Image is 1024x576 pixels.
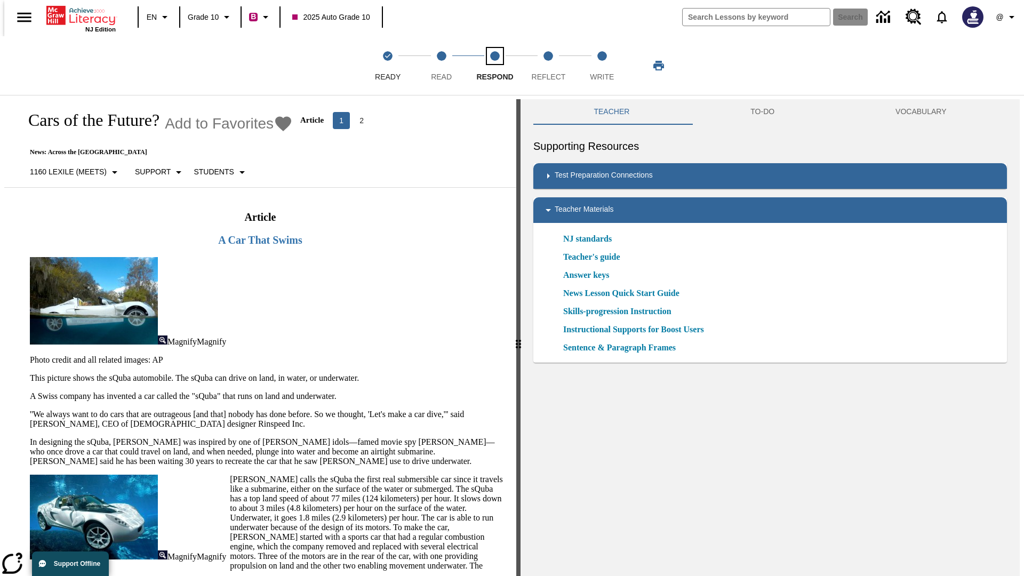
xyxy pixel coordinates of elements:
[533,138,1007,155] h6: Supporting Resources
[189,163,252,182] button: Select Student
[563,233,618,245] a: NJ standards
[17,110,159,130] h1: Cars of the Future?
[571,36,633,95] button: Write step 5 of 5
[563,341,676,354] a: Sentence & Paragraph Frames, Will open in new browser window or tab
[28,211,493,223] h2: Article
[30,475,158,559] img: Close-up of a car with two passengers driving underwater.
[996,12,1003,23] span: @
[158,550,167,559] img: Magnify
[642,56,676,75] button: Print
[46,4,116,33] div: Home
[26,163,125,182] button: Select Lexile, 1160 Lexile (Meets)
[28,234,493,246] h3: A Car That Swims
[962,6,983,28] img: Avatar
[30,410,503,429] p: ''We always want to do cars that are outrageous [and that] nobody has done before. So we thought,...
[533,197,1007,223] div: Teacher Materials
[135,166,171,178] p: Support
[4,99,516,571] div: reading
[30,166,107,178] p: 1160 Lexile (Meets)
[30,373,503,383] p: This picture shows the sQuba automobile. The sQuba can drive on land, in water, or underwater.
[563,269,609,282] a: Answer keys, Will open in new browser window or tab
[464,36,526,95] button: Respond step 3 of 5
[194,166,234,178] p: Students
[167,552,197,561] span: Magnify
[563,287,679,300] a: News Lesson Quick Start Guide, Will open in new browser window or tab
[533,99,1007,125] div: Instructional Panel Tabs
[516,99,521,576] div: Press Enter or Spacebar and then press right and left arrow keys to move the slider
[533,163,1007,189] div: Test Preparation Connections
[167,337,197,346] span: Magnify
[292,12,370,23] span: 2025 Auto Grade 10
[333,112,350,129] button: page 1
[331,112,372,129] nav: Articles pagination
[142,7,176,27] button: Language: EN, Select a language
[563,251,620,263] a: Teacher's guide, Will open in new browser window or tab
[683,9,830,26] input: search field
[165,115,274,132] span: Add to Favorites
[476,73,513,81] span: Respond
[30,257,158,345] img: High-tech automobile treading water.
[147,12,157,23] span: EN
[165,114,293,133] button: Add to Favorites - Cars of the Future?
[85,26,116,33] span: NJ Edition
[9,2,40,33] button: Open side menu
[899,3,928,31] a: Resource Center, Will open in new tab
[956,3,990,31] button: Select a new avatar
[928,3,956,31] a: Notifications
[555,170,653,182] p: Test Preparation Connections
[188,12,219,23] span: Grade 10
[375,73,401,81] span: Ready
[158,335,167,345] img: Magnify
[690,99,835,125] button: TO-DO
[353,112,370,129] button: Go to page 2
[517,36,579,95] button: Reflect step 4 of 5
[245,7,276,27] button: Boost Class color is violet red. Change class color
[30,355,503,365] p: Photo credit and all related images: AP
[521,99,1020,576] div: activity
[431,73,452,81] span: Read
[30,437,503,466] p: In designing the sQuba, [PERSON_NAME] was inspired by one of [PERSON_NAME] idols—famed movie spy ...
[197,337,226,346] span: Magnify
[17,148,372,156] p: News: Across the [GEOGRAPHIC_DATA]
[30,391,503,401] p: A Swiss company has invented a car called the "sQuba" that runs on land and underwater.
[251,10,256,23] span: B
[563,323,704,336] a: Instructional Supports for Boost Users, Will open in new browser window or tab
[131,163,189,182] button: Scaffolds, Support
[563,305,671,318] a: Skills-progression Instruction, Will open in new browser window or tab
[835,99,1007,125] button: VOCABULARY
[590,73,614,81] span: Write
[197,552,226,561] span: Magnify
[555,204,614,217] p: Teacher Materials
[532,73,566,81] span: Reflect
[870,3,899,32] a: Data Center
[300,116,324,125] p: Article
[410,36,472,95] button: Read step 2 of 5
[990,7,1024,27] button: Profile/Settings
[54,560,100,567] span: Support Offline
[32,551,109,576] button: Support Offline
[533,99,690,125] button: Teacher
[357,36,419,95] button: Ready(Step completed) step 1 of 5
[183,7,237,27] button: Grade: Grade 10, Select a grade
